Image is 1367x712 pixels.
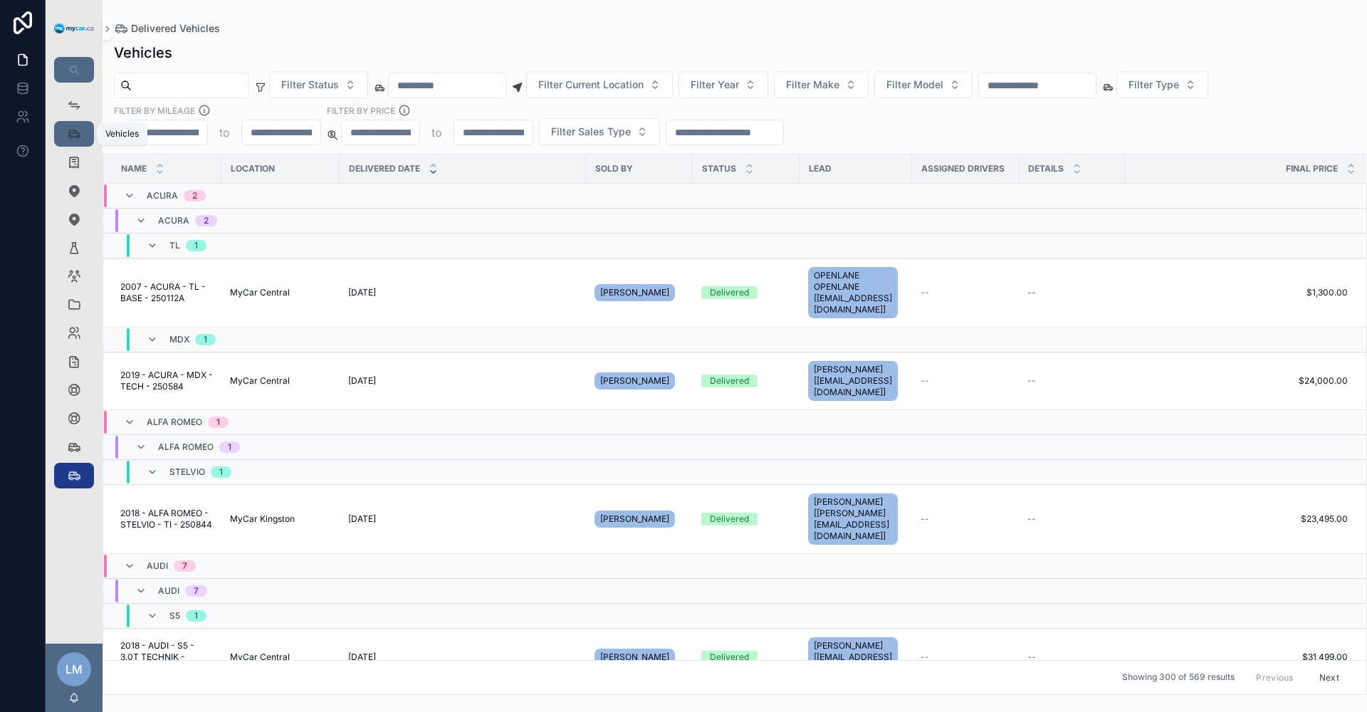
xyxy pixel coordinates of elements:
span: Details [1028,163,1064,174]
a: MyCar Central [230,651,331,663]
a: [DATE] [348,375,577,387]
span: MyCar Central [230,375,290,387]
div: 2 [204,215,209,226]
a: MyCar Kingston [230,513,331,525]
div: scrollable content [46,83,103,507]
img: App logo [54,23,94,34]
p: to [431,124,442,141]
span: Sold By [595,163,633,174]
a: -- [921,651,1010,663]
span: 2018 - AUDI - S5 - 3.0T TECHNIK - 250529B [120,640,213,674]
a: 2007 - ACURA - TL - BASE - 250112A [120,281,213,304]
a: Delivered [701,286,791,299]
div: 1 [194,610,198,622]
a: -- [1027,375,1117,387]
span: [DATE] [348,375,376,387]
span: Name [121,163,147,174]
span: ACURA [158,215,189,226]
a: [PERSON_NAME] [595,508,684,530]
span: [DATE] [348,287,376,298]
span: Showing 300 of 569 results [1122,672,1235,684]
a: -- [921,287,1010,298]
a: -- [921,513,1010,525]
span: -- [921,513,929,525]
span: ACURA [147,190,178,201]
div: 1 [204,334,207,345]
div: 1 [228,441,231,453]
span: TL [169,240,180,251]
span: [DATE] [348,513,376,525]
a: MyCar Central [230,287,331,298]
span: [PERSON_NAME] [[PERSON_NAME][EMAIL_ADDRESS][DOMAIN_NAME]] [814,496,892,542]
span: Delivered Date [349,163,420,174]
a: Delivered [701,651,791,664]
span: Filter Make [786,78,839,92]
div: 1 [219,466,223,478]
a: [DATE] [348,513,577,525]
label: FILTER BY PRICE [327,104,395,117]
span: [PERSON_NAME] [[EMAIL_ADDRESS][DOMAIN_NAME]] [814,364,892,398]
span: [PERSON_NAME] [[EMAIL_ADDRESS][DOMAIN_NAME]] [814,640,892,674]
span: Filter Current Location [538,78,644,92]
a: -- [1027,287,1117,298]
button: Select Button [874,71,973,98]
span: OPENLANE OPENLANE [[EMAIL_ADDRESS][DOMAIN_NAME]] [814,270,892,315]
span: AUDI [147,560,168,572]
span: MyCar Central [230,651,290,663]
span: -- [1027,287,1036,298]
span: Filter Year [691,78,739,92]
div: Delivered [710,375,749,387]
button: Select Button [679,71,768,98]
span: -- [921,287,929,298]
a: -- [1027,513,1117,525]
a: 2018 - ALFA ROMEO - STELVIO - TI - 250844 [120,508,213,530]
a: [DATE] [348,651,577,663]
a: 2019 - ACURA - MDX - TECH - 250584 [120,370,213,392]
a: [PERSON_NAME] [[EMAIL_ADDRESS][DOMAIN_NAME]] [808,358,904,404]
a: [PERSON_NAME] [595,646,684,669]
span: LM [66,661,83,678]
span: Status [702,163,736,174]
div: 1 [194,240,198,251]
button: Select Button [539,118,660,145]
a: [PERSON_NAME] [[PERSON_NAME][EMAIL_ADDRESS][DOMAIN_NAME]] [808,491,904,548]
a: -- [921,375,1010,387]
button: Select Button [774,71,869,98]
a: Delivered [701,513,791,525]
span: [PERSON_NAME] [600,651,669,663]
a: MyCar Central [230,375,331,387]
p: to [219,124,230,141]
span: Lead [809,163,832,174]
div: Delivered [710,286,749,299]
span: MyCar Kingston [230,513,295,525]
div: Delivered [710,651,749,664]
a: OPENLANE OPENLANE [[EMAIL_ADDRESS][DOMAIN_NAME]] [808,264,904,321]
span: [PERSON_NAME] [600,375,669,387]
span: MDX [169,334,189,345]
span: [PERSON_NAME] [600,513,669,525]
a: -- [1027,651,1117,663]
a: Delivered [701,375,791,387]
a: [PERSON_NAME] [[EMAIL_ADDRESS][DOMAIN_NAME]] [808,634,904,680]
span: -- [1027,375,1036,387]
span: Assigned Drivers [921,163,1005,174]
span: ALFA ROMEO [158,441,214,453]
button: Select Button [1116,71,1208,98]
span: Filter Model [886,78,943,92]
span: MyCar Central [230,287,290,298]
a: [PERSON_NAME] [595,281,684,304]
span: [PERSON_NAME] [600,287,669,298]
a: $23,495.00 [1126,513,1348,525]
span: S5 [169,610,180,622]
span: Filter Type [1128,78,1179,92]
span: -- [921,375,929,387]
span: [DATE] [348,651,376,663]
button: Next [1309,666,1349,689]
a: $1,300.00 [1126,287,1348,298]
button: Select Button [526,71,673,98]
